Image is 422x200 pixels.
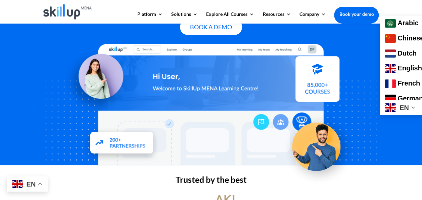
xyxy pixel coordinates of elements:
img: Skillup Mena [43,4,92,20]
a: Company [299,12,326,23]
img: en [12,180,23,188]
span: en [27,180,36,188]
img: en [385,103,396,112]
iframe: Chat Widget [310,127,422,200]
img: en [385,64,396,73]
img: nl [385,49,396,58]
img: de [385,95,396,103]
a: Explore All Courses [206,12,254,23]
a: Book your demo [334,7,379,22]
img: Courses library - SkillUp MENA [295,60,339,105]
h2: Trusted by the best [42,175,380,187]
a: Platform [137,12,163,23]
img: fr [385,79,396,88]
img: zh-CN [385,34,396,43]
img: Learning Management Solution - SkillUp [62,45,130,113]
a: Resources [263,12,291,23]
img: ar [385,19,396,28]
a: Book A Demo [180,19,242,35]
img: Upskill your workforce - SkillUp [282,109,356,184]
span: en [400,104,409,111]
img: Partners - SkillUp Mena [83,127,160,163]
a: Solutions [171,12,198,23]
